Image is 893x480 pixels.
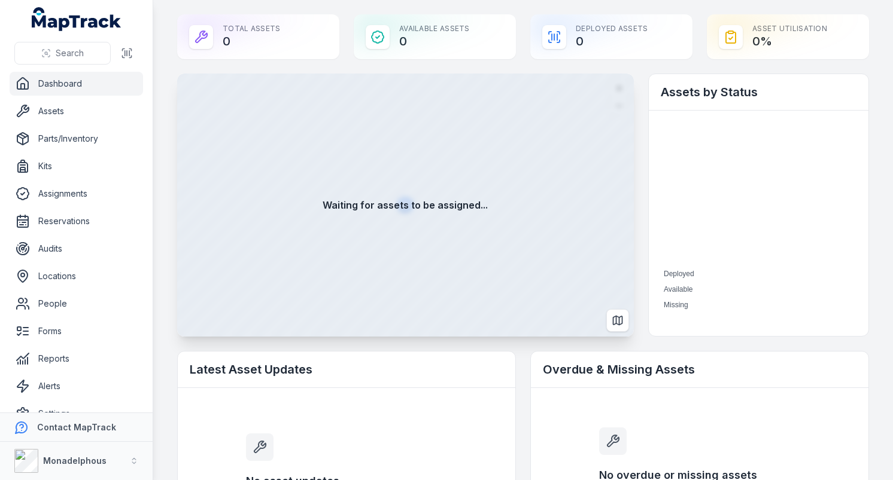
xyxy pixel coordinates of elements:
[606,309,629,332] button: Switch to Map View
[56,47,84,59] span: Search
[10,237,143,261] a: Audits
[664,285,692,293] span: Available
[190,361,503,378] h2: Latest Asset Updates
[10,264,143,288] a: Locations
[10,402,143,426] a: Settings
[10,72,143,96] a: Dashboard
[32,7,122,31] a: MapTrack
[661,84,856,100] h2: Assets by Status
[10,182,143,206] a: Assignments
[664,270,694,278] span: Deployed
[10,127,143,151] a: Parts/Inventory
[10,374,143,398] a: Alerts
[543,361,856,378] h2: Overdue & Missing Assets
[10,319,143,343] a: Forms
[37,422,116,432] strong: Contact MapTrack
[43,455,107,466] strong: Monadelphous
[10,154,143,178] a: Kits
[10,209,143,233] a: Reservations
[10,99,143,123] a: Assets
[323,198,488,212] strong: Waiting for assets to be assigned...
[10,347,143,371] a: Reports
[10,292,143,316] a: People
[664,301,688,309] span: Missing
[14,42,111,65] button: Search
